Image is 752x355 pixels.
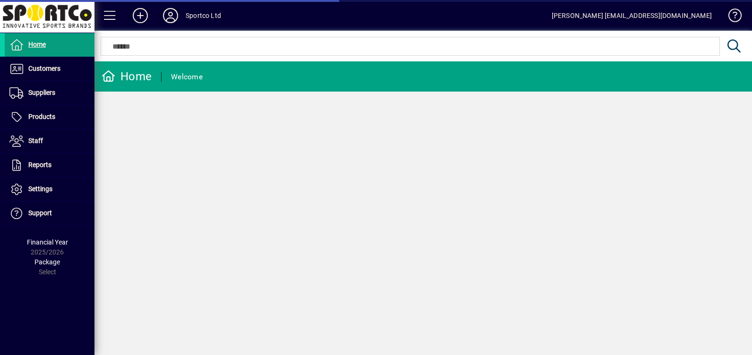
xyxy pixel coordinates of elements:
[28,113,55,120] span: Products
[721,2,740,33] a: Knowledge Base
[155,7,186,24] button: Profile
[27,238,68,246] span: Financial Year
[5,81,94,105] a: Suppliers
[186,8,221,23] div: Sportco Ltd
[552,8,712,23] div: [PERSON_NAME] [EMAIL_ADDRESS][DOMAIN_NAME]
[171,69,203,85] div: Welcome
[34,258,60,266] span: Package
[5,177,94,201] a: Settings
[102,69,152,84] div: Home
[28,41,46,48] span: Home
[125,7,155,24] button: Add
[5,57,94,81] a: Customers
[28,65,60,72] span: Customers
[5,202,94,225] a: Support
[5,105,94,129] a: Products
[5,129,94,153] a: Staff
[28,137,43,144] span: Staff
[28,209,52,217] span: Support
[28,89,55,96] span: Suppliers
[28,161,51,169] span: Reports
[5,153,94,177] a: Reports
[28,185,52,193] span: Settings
